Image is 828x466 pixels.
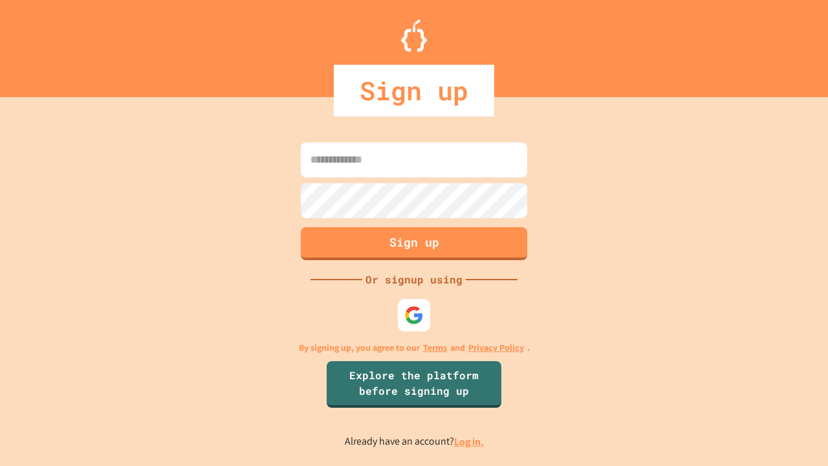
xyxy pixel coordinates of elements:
[362,272,466,287] div: Or signup using
[404,305,424,325] img: google-icon.svg
[401,19,427,52] img: Logo.svg
[299,341,530,355] p: By signing up, you agree to our and .
[327,361,501,408] a: Explore the platform before signing up
[454,435,484,449] a: Log in.
[423,341,447,355] a: Terms
[301,227,527,260] button: Sign up
[468,341,524,355] a: Privacy Policy
[334,65,494,116] div: Sign up
[345,434,484,450] p: Already have an account?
